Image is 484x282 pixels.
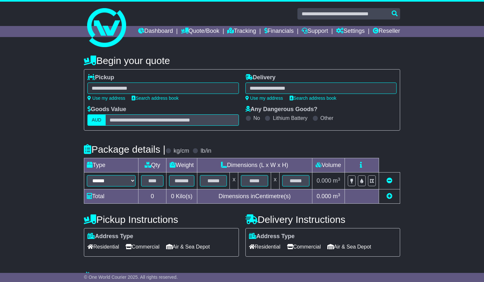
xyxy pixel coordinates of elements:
[87,233,133,240] label: Address Type
[87,114,106,126] label: AUD
[264,26,294,37] a: Financials
[138,26,173,37] a: Dashboard
[84,158,138,173] td: Type
[87,96,125,101] a: Use my address
[386,177,392,184] a: Remove this item
[373,26,400,37] a: Reseller
[245,106,318,113] label: Any Dangerous Goods?
[333,193,340,199] span: m
[273,115,307,121] label: Lithium Battery
[249,242,281,252] span: Residential
[271,173,280,189] td: x
[201,147,211,155] label: lb/in
[386,193,392,199] a: Add new item
[338,192,340,197] sup: 3
[138,189,166,204] td: 0
[245,214,400,225] h4: Delivery Instructions
[84,55,400,66] h4: Begin your quote
[287,242,321,252] span: Commercial
[227,26,256,37] a: Tracking
[84,275,178,280] span: © One World Courier 2025. All rights reserved.
[87,106,126,113] label: Goods Value
[84,271,400,282] h4: Warranty & Insurance
[245,96,283,101] a: Use my address
[84,144,165,155] h4: Package details |
[166,189,197,204] td: Kilo(s)
[320,115,334,121] label: Other
[302,26,328,37] a: Support
[290,96,336,101] a: Search address book
[317,193,331,199] span: 0.000
[166,158,197,173] td: Weight
[138,158,166,173] td: Qty
[230,173,238,189] td: x
[249,233,295,240] label: Address Type
[333,177,340,184] span: m
[171,193,174,199] span: 0
[317,177,331,184] span: 0.000
[197,158,312,173] td: Dimensions (L x W x H)
[245,74,276,81] label: Delivery
[336,26,365,37] a: Settings
[84,189,138,204] td: Total
[338,177,340,182] sup: 3
[166,242,210,252] span: Air & Sea Depot
[197,189,312,204] td: Dimensions in Centimetre(s)
[312,158,345,173] td: Volume
[87,74,114,81] label: Pickup
[174,147,189,155] label: kg/cm
[254,115,260,121] label: No
[132,96,178,101] a: Search address book
[125,242,159,252] span: Commercial
[87,242,119,252] span: Residential
[84,214,239,225] h4: Pickup Instructions
[327,242,371,252] span: Air & Sea Depot
[181,26,219,37] a: Quote/Book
